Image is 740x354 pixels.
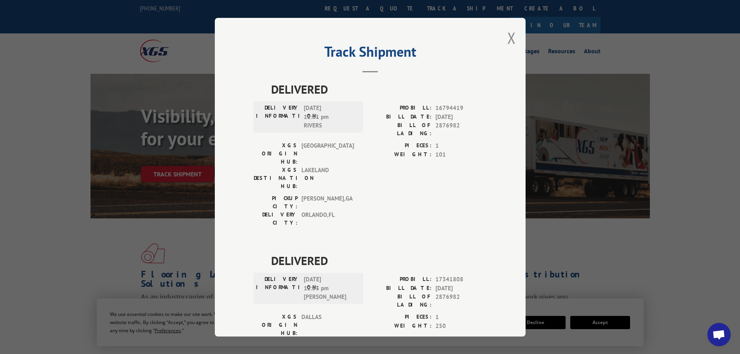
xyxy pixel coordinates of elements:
[435,104,487,113] span: 16794419
[301,211,354,227] span: ORLANDO , FL
[370,284,432,293] label: BILL DATE:
[256,275,300,302] label: DELIVERY INFORMATION:
[304,104,356,130] span: [DATE] 12:31 pm RIVERS
[254,46,487,61] h2: Track Shipment
[370,321,432,330] label: WEIGHT:
[435,313,487,322] span: 1
[301,166,354,190] span: LAKELAND
[254,194,298,211] label: PICKUP CITY:
[370,121,432,138] label: BILL OF LADING:
[254,141,298,166] label: XGS ORIGIN HUB:
[435,275,487,284] span: 17341808
[435,150,487,159] span: 101
[301,194,354,211] span: [PERSON_NAME] , GA
[271,252,487,269] span: DELIVERED
[301,141,354,166] span: [GEOGRAPHIC_DATA]
[370,104,432,113] label: PROBILL:
[370,313,432,322] label: PIECES:
[507,28,516,48] button: Close modal
[304,275,356,302] span: [DATE] 12:33 pm [PERSON_NAME]
[370,293,432,309] label: BILL OF LADING:
[435,141,487,150] span: 1
[301,313,354,337] span: DALLAS
[256,104,300,130] label: DELIVERY INFORMATION:
[707,323,731,346] div: Open chat
[435,284,487,293] span: [DATE]
[370,141,432,150] label: PIECES:
[370,112,432,121] label: BILL DATE:
[254,211,298,227] label: DELIVERY CITY:
[254,166,298,190] label: XGS DESTINATION HUB:
[435,293,487,309] span: 2876982
[370,275,432,284] label: PROBILL:
[254,313,298,337] label: XGS ORIGIN HUB:
[435,321,487,330] span: 250
[370,150,432,159] label: WEIGHT:
[271,80,487,98] span: DELIVERED
[435,112,487,121] span: [DATE]
[435,121,487,138] span: 2876982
